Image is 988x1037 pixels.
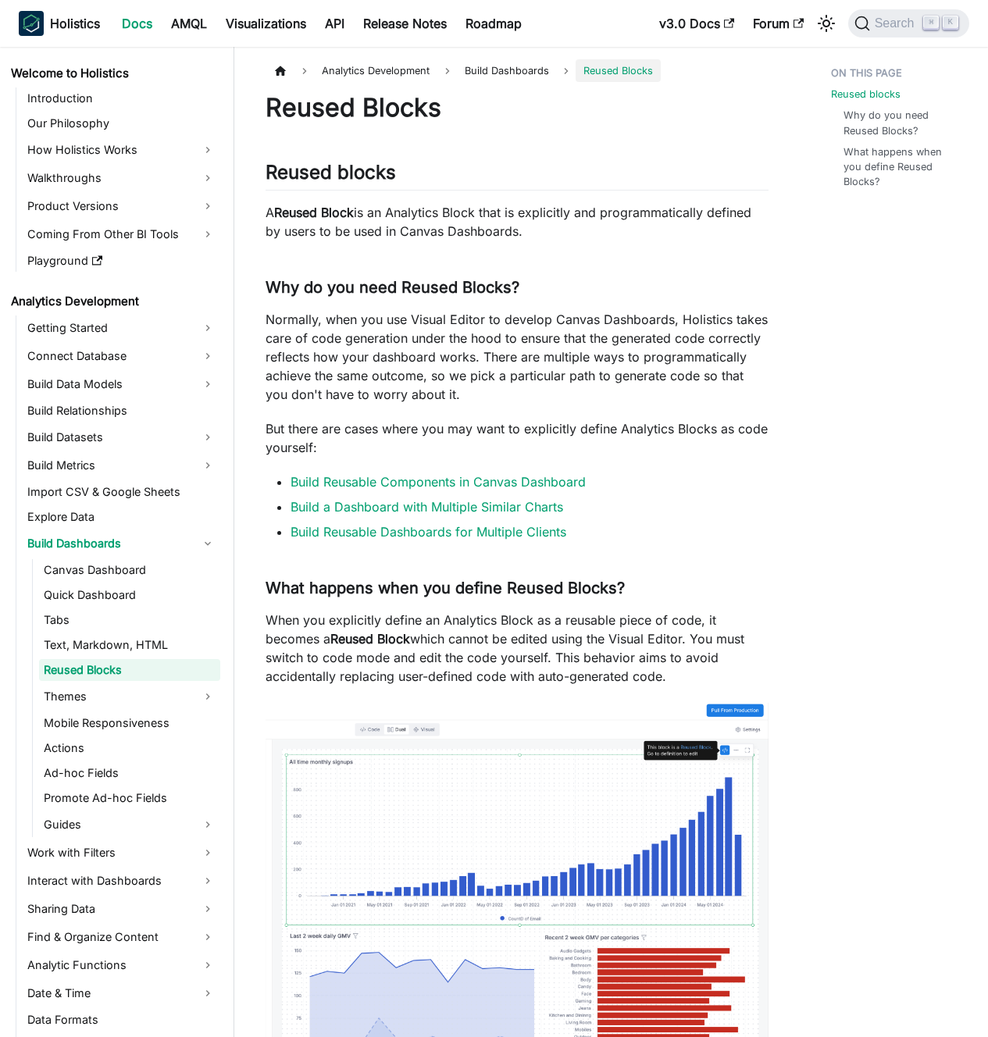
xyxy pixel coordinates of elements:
a: Reused Blocks [39,659,220,681]
a: API [316,11,354,36]
a: Introduction [23,87,220,109]
a: Build Relationships [23,400,220,422]
a: Visualizations [216,11,316,36]
a: v3.0 Docs [650,11,744,36]
strong: Reused Block [330,631,410,647]
a: Forum [744,11,813,36]
a: Build Reusable Components in Canvas Dashboard [291,474,586,490]
a: Ad-hoc Fields [39,762,220,784]
a: Analytic Functions [23,953,220,978]
span: Search [870,16,924,30]
a: Data Formats [23,1009,220,1031]
a: Build a Dashboard with Multiple Similar Charts [291,499,563,515]
a: Guides [39,812,220,837]
a: Actions [39,737,220,759]
img: Holistics [19,11,44,36]
a: Coming From Other BI Tools [23,222,220,247]
a: Find & Organize Content [23,925,220,950]
p: When you explicitly define an Analytics Block as a reusable piece of code, it becomes a which can... [266,611,769,686]
a: Canvas Dashboard [39,559,220,581]
a: Reused blocks [831,87,901,102]
a: Docs [112,11,162,36]
a: Getting Started [23,315,220,340]
a: Build Metrics [23,453,220,478]
a: Walkthroughs [23,166,220,191]
a: Build Datasets [23,425,220,450]
span: Analytics Development [314,59,437,82]
a: Release Notes [354,11,456,36]
a: Welcome to Holistics [6,62,220,84]
span: Build Dashboards [457,59,557,82]
p: Normally, when you use Visual Editor to develop Canvas Dashboards, Holistics takes care of code g... [266,310,769,404]
span: Reused Blocks [576,59,661,82]
a: Why do you need Reused Blocks? [844,108,957,137]
b: Holistics [50,14,100,33]
a: What happens when you define Reused Blocks? [844,144,957,190]
a: Date & Time [23,981,220,1006]
a: Product Versions [23,194,220,219]
a: AMQL [162,11,216,36]
a: Sharing Data [23,896,220,921]
nav: Breadcrumbs [266,59,769,82]
button: Search (Command+K) [848,9,969,37]
a: Interact with Dashboards [23,868,220,893]
a: Work with Filters [23,840,220,865]
p: A is an Analytics Block that is explicitly and programmatically defined by users to be used in Ca... [266,203,769,241]
a: Roadmap [456,11,531,36]
a: Quick Dashboard [39,584,220,606]
a: Tabs [39,609,220,631]
h2: Reused blocks [266,161,769,191]
a: Analytics Development [6,290,220,312]
a: HolisticsHolistics [19,11,100,36]
a: Explore Data [23,506,220,528]
a: Build Reusable Dashboards for Multiple Clients [291,524,566,540]
a: How Holistics Works [23,137,220,162]
h1: Reused Blocks [266,92,769,123]
a: Import CSV & Google Sheets [23,481,220,503]
a: Build Dashboards [23,531,220,556]
a: Themes [39,684,220,709]
a: Promote Ad-hoc Fields [39,787,220,809]
a: Our Philosophy [23,112,220,134]
h3: Why do you need Reused Blocks? [266,278,769,298]
h3: What happens when you define Reused Blocks? [266,579,769,598]
a: Build Data Models [23,372,220,397]
a: Mobile Responsiveness [39,712,220,734]
strong: Reused Block [274,205,354,220]
kbd: ⌘ [923,16,939,30]
p: But there are cases where you may want to explicitly define Analytics Blocks as code yourself: [266,419,769,457]
a: Playground [23,250,220,272]
a: Home page [266,59,295,82]
a: Connect Database [23,344,220,369]
a: Text, Markdown, HTML [39,634,220,656]
button: Switch between dark and light mode (currently light mode) [814,11,839,36]
kbd: K [943,16,958,30]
